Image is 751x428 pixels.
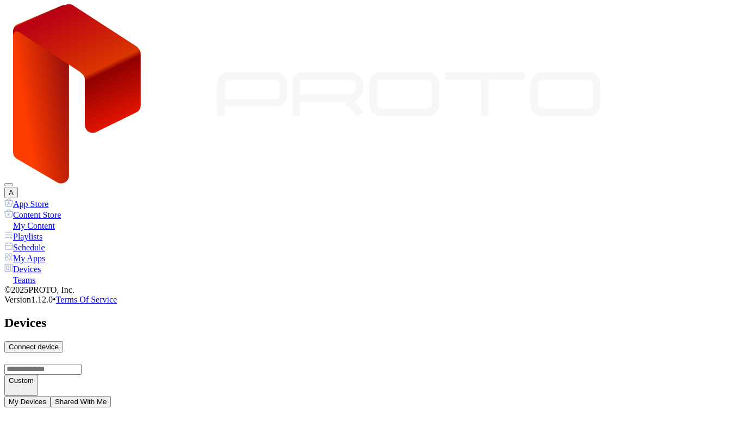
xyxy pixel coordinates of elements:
div: © 2025 PROTO, Inc. [4,285,747,295]
a: Schedule [4,242,747,253]
button: My Devices [4,396,51,407]
a: Content Store [4,209,747,220]
a: My Apps [4,253,747,263]
div: Connect device [9,343,59,351]
button: A [4,187,18,198]
button: Custom [4,375,38,396]
button: Shared With Me [51,396,111,407]
a: Terms Of Service [56,295,117,304]
a: Teams [4,274,747,285]
a: Devices [4,263,747,274]
a: My Content [4,220,747,231]
a: App Store [4,198,747,209]
span: Version 1.12.0 • [4,295,56,304]
div: Custom [9,376,34,385]
a: Playlists [4,231,747,242]
button: Connect device [4,341,63,353]
h2: Devices [4,316,747,330]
